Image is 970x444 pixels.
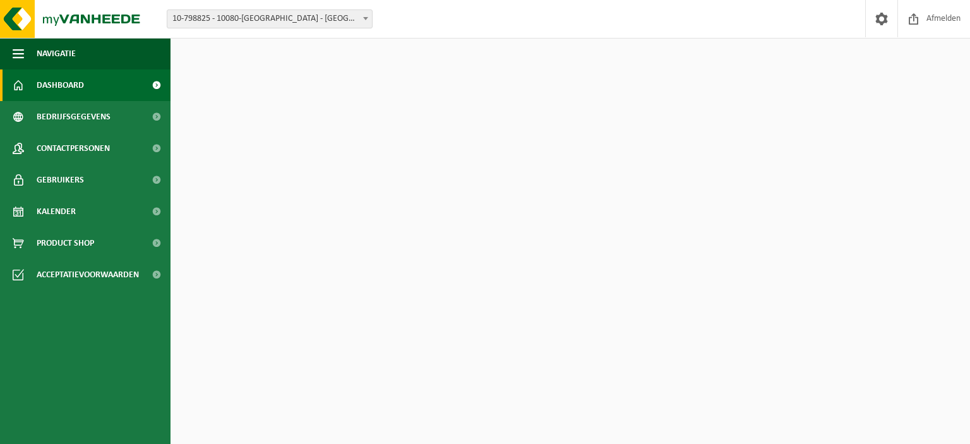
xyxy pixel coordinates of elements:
span: 10-798825 - 10080-BELFAIR - SINT-PIETERS-LEEUW [167,9,373,28]
span: Bedrijfsgegevens [37,101,111,133]
span: Navigatie [37,38,76,69]
span: Acceptatievoorwaarden [37,259,139,291]
span: Product Shop [37,227,94,259]
span: 10-798825 - 10080-BELFAIR - SINT-PIETERS-LEEUW [167,10,372,28]
span: Kalender [37,196,76,227]
span: Contactpersonen [37,133,110,164]
span: Gebruikers [37,164,84,196]
span: Dashboard [37,69,84,101]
